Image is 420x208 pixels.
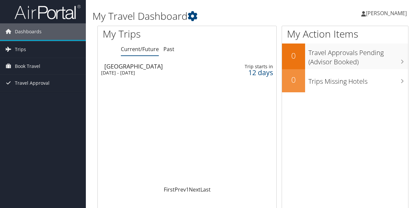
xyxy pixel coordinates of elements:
h3: Trips Missing Hotels [308,74,408,86]
a: First [164,186,175,193]
a: Last [200,186,211,193]
h2: 0 [282,50,305,61]
a: Next [189,186,200,193]
div: [DATE] - [DATE] [101,70,213,76]
a: 0Travel Approvals Pending (Advisor Booked) [282,44,408,69]
h1: My Trips [103,27,197,41]
span: [PERSON_NAME] [366,10,407,17]
span: Book Travel [15,58,40,74]
span: Dashboards [15,23,42,40]
div: [GEOGRAPHIC_DATA] [104,63,216,69]
a: Prev [175,186,186,193]
div: Trip starts in [236,64,273,70]
img: airportal-logo.png [15,4,81,20]
a: Current/Future [121,45,159,53]
a: 0Trips Missing Hotels [282,69,408,92]
a: [PERSON_NAME] [361,3,413,23]
div: 12 days [236,70,273,75]
h1: My Travel Dashboard [92,9,306,23]
h2: 0 [282,74,305,85]
h3: Travel Approvals Pending (Advisor Booked) [308,45,408,67]
a: Past [163,45,174,53]
span: Travel Approval [15,75,50,91]
h1: My Action Items [282,27,408,41]
span: Trips [15,41,26,58]
a: 1 [186,186,189,193]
